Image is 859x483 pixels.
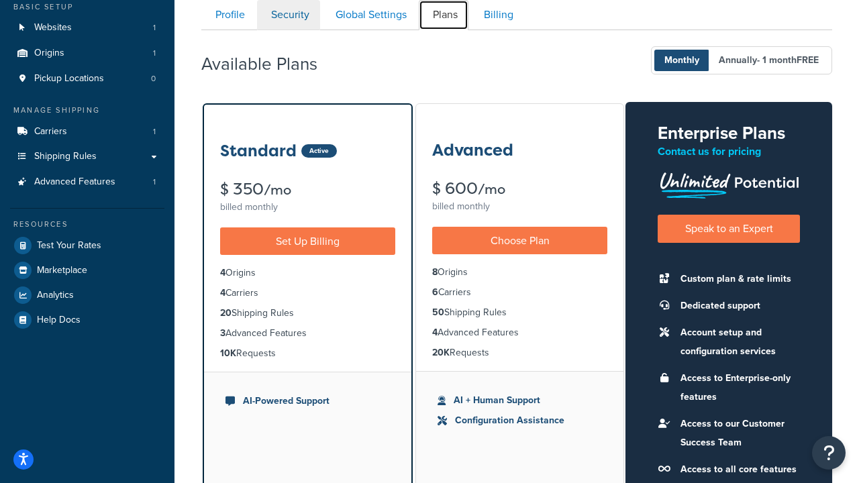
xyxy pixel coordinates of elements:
div: billed monthly [220,198,395,217]
a: Test Your Rates [10,233,164,258]
span: Marketplace [37,265,87,276]
a: Origins 1 [10,41,164,66]
h2: Available Plans [201,54,338,74]
li: Account setup and configuration services [674,323,800,361]
div: Resources [10,219,164,230]
h2: Enterprise Plans [658,123,800,143]
span: 1 [153,126,156,138]
strong: 10K [220,346,236,360]
span: 1 [153,22,156,34]
button: Monthly Annually- 1 monthFREE [651,46,832,74]
span: Monthly [654,50,709,71]
li: Advanced Features [432,325,607,340]
a: Carriers 1 [10,119,164,144]
li: Access to our Customer Success Team [674,415,800,452]
a: Speak to an Expert [658,215,800,242]
a: Shipping Rules [10,144,164,169]
div: Manage Shipping [10,105,164,116]
strong: 8 [432,265,438,279]
li: Pickup Locations [10,66,164,91]
li: Access to Enterprise-only features [674,369,800,407]
a: Help Docs [10,308,164,332]
a: Websites 1 [10,15,164,40]
div: Basic Setup [10,1,164,13]
li: Requests [220,346,395,361]
span: Analytics [37,290,74,301]
span: Help Docs [37,315,81,326]
div: billed monthly [432,197,607,216]
span: Test Your Rates [37,240,101,252]
a: Marketplace [10,258,164,282]
a: Advanced Features 1 [10,170,164,195]
li: Shipping Rules [220,306,395,321]
li: Origins [432,265,607,280]
li: Access to all core features [674,460,800,479]
small: /mo [478,180,505,199]
strong: 4 [432,325,438,339]
li: Configuration Assistance [438,413,602,428]
span: Pickup Locations [34,73,104,85]
strong: 4 [220,286,225,300]
span: Annually [709,50,829,71]
li: Requests [432,345,607,360]
img: Unlimited Potential [658,168,800,199]
li: Custom plan & rate limits [674,270,800,288]
li: Carriers [10,119,164,144]
p: Contact us for pricing [658,142,800,161]
div: Active [301,144,337,158]
li: AI-Powered Support [225,394,390,409]
li: Advanced Features [10,170,164,195]
a: Analytics [10,283,164,307]
a: Set Up Billing [220,227,395,255]
div: $ 350 [220,181,395,198]
li: Websites [10,15,164,40]
span: 1 [153,48,156,59]
button: Open Resource Center [812,436,846,470]
li: Carriers [220,286,395,301]
strong: 20K [432,345,450,360]
strong: 3 [220,326,225,340]
li: Dedicated support [674,297,800,315]
span: Websites [34,22,72,34]
li: Advanced Features [220,326,395,341]
li: Origins [220,266,395,280]
a: Choose Plan [432,227,607,254]
small: /mo [264,180,291,199]
span: 1 [153,176,156,188]
span: Advanced Features [34,176,115,188]
strong: 6 [432,285,438,299]
span: Shipping Rules [34,151,97,162]
span: Origins [34,48,64,59]
b: FREE [797,53,819,67]
li: Origins [10,41,164,66]
li: AI + Human Support [438,393,602,408]
strong: 4 [220,266,225,280]
h3: Advanced [432,142,513,159]
span: - 1 month [757,53,819,67]
li: Shipping Rules [432,305,607,320]
span: 0 [151,73,156,85]
h3: Standard [220,142,297,160]
div: $ 600 [432,180,607,197]
strong: 50 [432,305,444,319]
span: Carriers [34,126,67,138]
strong: 20 [220,306,232,320]
a: Pickup Locations 0 [10,66,164,91]
li: Carriers [432,285,607,300]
